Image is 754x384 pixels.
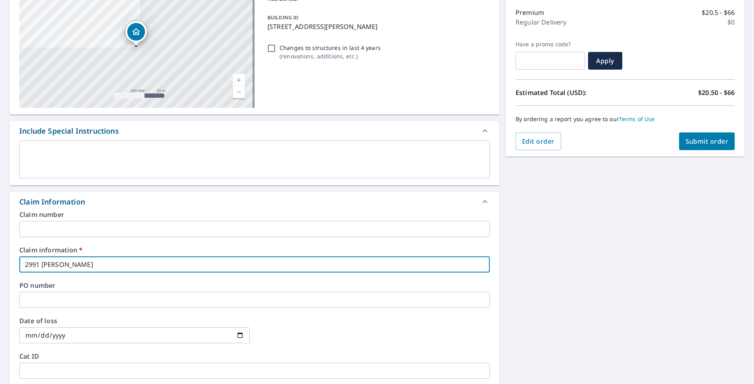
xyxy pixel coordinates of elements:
[10,121,499,140] div: Include Special Instructions
[594,56,616,65] span: Apply
[516,8,544,17] p: Premium
[19,247,490,253] label: Claim information
[516,88,625,97] p: Estimated Total (USD):
[126,21,147,46] div: Dropped pin, building 1, Residential property, 2991 Emory Trl Murrells Inlet, SC 29576
[19,126,119,136] div: Include Special Instructions
[588,52,622,70] button: Apply
[267,22,487,31] p: [STREET_ADDRESS][PERSON_NAME]
[698,88,735,97] p: $20.50 - $66
[619,115,655,123] a: Terms of Use
[233,86,245,98] a: Current Level 17, Zoom Out
[727,17,735,27] p: $0
[516,17,566,27] p: Regular Delivery
[19,196,85,207] div: Claim Information
[702,8,735,17] p: $20.5 - $66
[267,14,298,21] p: BUILDING ID
[19,318,250,324] label: Date of loss
[10,192,499,211] div: Claim Information
[522,137,555,146] span: Edit order
[233,74,245,86] a: Current Level 17, Zoom In
[516,132,561,150] button: Edit order
[280,52,381,60] p: ( renovations, additions, etc. )
[516,41,585,48] label: Have a promo code?
[19,211,490,218] label: Claim number
[679,132,735,150] button: Submit order
[19,282,490,289] label: PO number
[516,116,735,123] p: By ordering a report you agree to our
[19,353,490,359] label: Cat ID
[686,137,729,146] span: Submit order
[280,43,381,52] p: Changes to structures in last 4 years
